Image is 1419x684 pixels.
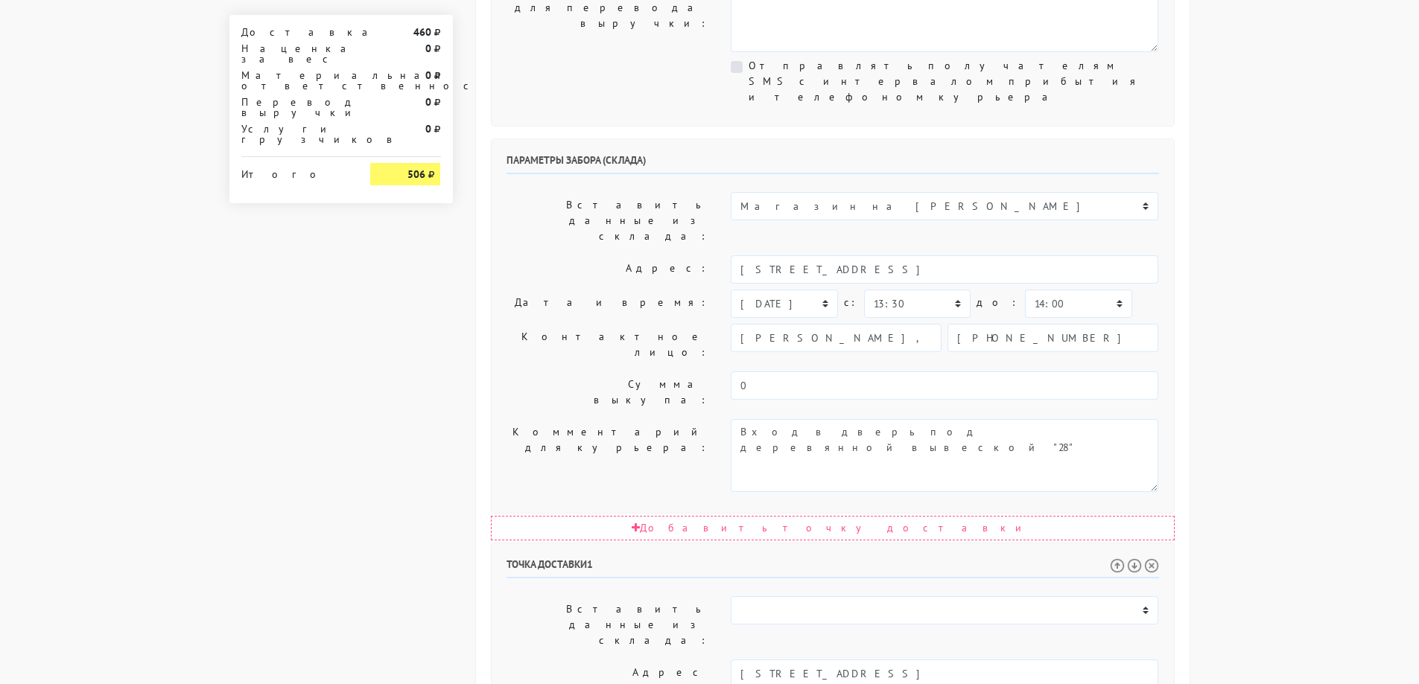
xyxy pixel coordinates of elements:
span: 1 [587,557,593,571]
h6: Точка доставки [507,558,1159,578]
input: Телефон [947,324,1158,352]
label: Комментарий для курьера: [495,419,720,492]
div: Доставка [230,27,360,37]
label: Дата и время: [495,290,720,318]
strong: 506 [407,167,425,181]
div: Добавить точку доставки [491,516,1175,540]
strong: 0 [425,42,431,55]
label: до: [977,290,1019,316]
label: Контактное лицо: [495,324,720,365]
strong: 0 [425,95,431,109]
div: Материальная ответственность [230,70,360,91]
textarea: Вход в дверь под деревянной вывеской "28" [731,419,1158,492]
input: Имя [731,324,942,352]
h6: Параметры забора (склада) [507,154,1159,174]
div: Перевод выручки [230,97,360,118]
strong: 460 [413,25,431,39]
strong: 0 [425,122,431,135]
label: Сумма выкупа: [495,371,720,413]
div: Наценка за вес [230,43,360,64]
div: Услуги грузчиков [230,124,360,144]
strong: 0 [425,68,431,82]
div: Итого [241,163,349,179]
label: c: [844,290,858,316]
label: Адрес: [495,255,720,284]
label: Отправлять получателям SMS с интервалом прибытия и телефоном курьера [749,58,1158,105]
label: Вставить данные из склада: [495,192,720,249]
label: Вставить данные из склада: [495,596,720,653]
